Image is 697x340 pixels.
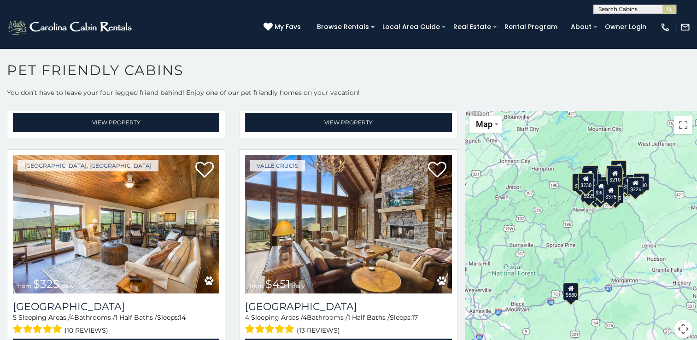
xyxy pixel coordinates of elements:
div: $226 [627,177,643,195]
span: 4 [303,313,307,322]
a: Beech Mountain Vista from $325 daily [13,155,219,293]
span: $451 [265,277,290,291]
h3: Beech Mountain Vista [13,300,219,313]
span: 4 [245,313,249,322]
div: $580 [563,282,579,300]
span: (10 reviews) [64,324,108,336]
div: $260 [572,173,587,191]
a: [GEOGRAPHIC_DATA] [13,300,219,313]
img: phone-regular-white.png [660,22,670,32]
a: [GEOGRAPHIC_DATA] [245,300,451,313]
a: My Favs [264,22,303,32]
div: $230 [578,173,593,191]
a: View Property [245,113,451,132]
a: Add to favorites [428,161,446,180]
img: White-1-2.png [7,18,135,36]
a: Owner Login [600,20,651,34]
img: mail-regular-white.png [680,22,690,32]
button: Toggle fullscreen view [674,116,692,134]
a: [GEOGRAPHIC_DATA], [GEOGRAPHIC_DATA] [18,160,158,171]
span: 17 [412,313,418,322]
a: View Property [13,113,219,132]
div: $380 [621,174,637,192]
span: from [250,282,264,289]
span: 5 [13,313,17,322]
span: daily [61,282,74,289]
div: Sleeping Areas / Bathrooms / Sleeps: [13,313,219,336]
span: $325 [33,277,59,291]
button: Map camera controls [674,320,692,338]
span: Map [476,119,492,129]
div: $355 [608,186,623,204]
div: $930 [633,173,649,191]
a: Valle Crucis [250,160,305,171]
a: Cucumber Tree Lodge from $451 daily [245,155,451,293]
img: Beech Mountain Vista [13,155,219,293]
span: 1 Half Baths / [115,313,157,322]
span: 14 [179,313,186,322]
div: $360 [606,165,622,182]
button: Change map style [469,116,502,133]
a: Add to favorites [195,161,214,180]
a: About [566,20,596,34]
div: $225 [581,184,597,201]
img: Cucumber Tree Lodge [245,155,451,293]
div: $355 [580,185,596,202]
div: $375 [603,184,619,202]
div: Sleeping Areas / Bathrooms / Sleeps: [245,313,451,336]
a: Rental Program [500,20,562,34]
span: 4 [70,313,74,322]
div: $345 [592,186,607,203]
span: My Favs [275,22,301,32]
div: $325 [583,165,598,183]
a: Local Area Guide [378,20,445,34]
h3: Cucumber Tree Lodge [245,300,451,313]
span: from [18,282,31,289]
div: $305 [593,180,609,198]
span: 1 Half Baths / [348,313,390,322]
a: Browse Rentals [312,20,374,34]
span: (13 reviews) [297,324,340,336]
div: $210 [607,168,623,185]
div: $425 [582,168,597,185]
span: daily [292,282,305,289]
a: Real Estate [449,20,496,34]
div: $320 [611,160,627,177]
